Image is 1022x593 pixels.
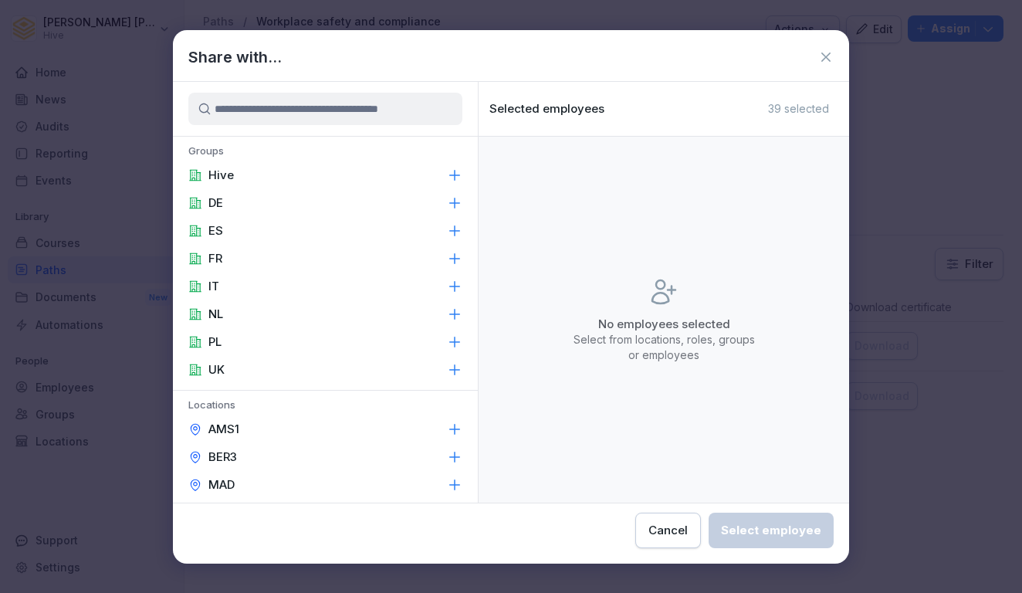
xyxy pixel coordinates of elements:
p: AMS1 [208,422,239,437]
div: Cancel [648,522,688,539]
p: ES [208,223,223,239]
p: Select from locations, roles, groups or employees [571,332,756,363]
p: Selected employees [489,102,604,116]
p: PL [208,334,222,350]
p: NL [208,307,223,322]
p: MAD [208,477,235,493]
p: BER3 [208,449,237,465]
button: Cancel [635,513,701,548]
p: Groups [173,144,478,161]
p: UK [208,362,225,378]
p: Locations [173,398,478,415]
p: DE [208,195,223,211]
p: No employees selected [571,317,756,332]
h1: Share with... [188,46,282,69]
p: FR [208,251,222,266]
div: Select employee [721,522,821,539]
p: 39 selected [768,102,829,116]
p: Hive [208,168,234,183]
p: IT [208,279,219,294]
button: Select employee [709,513,834,548]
